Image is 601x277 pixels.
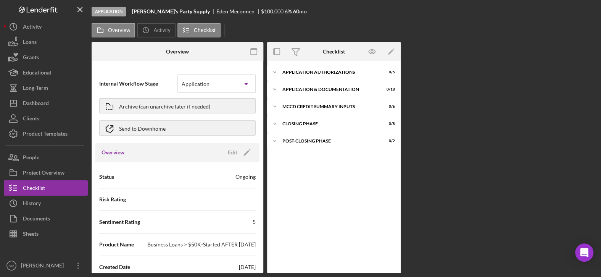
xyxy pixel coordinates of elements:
div: Grants [23,50,39,67]
button: Educational [4,65,88,80]
div: 5 [253,218,256,226]
div: Product Templates [23,126,68,143]
div: Clients [23,111,39,128]
div: People [23,150,39,167]
div: 0 / 6 [381,104,395,109]
label: Checklist [194,27,216,33]
div: Edit [228,147,237,158]
div: 0 / 8 [381,121,395,126]
label: Overview [108,27,130,33]
div: Archive (can unarchive later if needed) [119,99,210,113]
div: Documents [23,211,50,228]
div: Project Overview [23,165,64,182]
button: Send to Downhome [99,120,256,136]
div: Long-Term [23,80,48,97]
div: Open Intercom Messenger [575,243,593,262]
div: Eden Meconnen [216,8,261,15]
div: Post-Closing Phase [282,139,376,143]
div: Educational [23,65,51,82]
div: MCCD Credit Summary Inputs [282,104,376,109]
div: Application & Documentation [282,87,376,92]
div: 0 / 2 [381,139,395,143]
button: Activity [137,23,175,37]
label: Activity [153,27,170,33]
button: Project Overview [4,165,88,180]
div: 0 / 5 [381,70,395,75]
button: Overview [92,23,135,37]
h3: Overview [102,149,124,156]
div: Ongoing [235,173,256,181]
div: Application Authorizations [282,70,376,75]
div: [DATE] [239,263,256,271]
div: Application [182,81,209,87]
button: Checklist [4,180,88,196]
button: Loans [4,34,88,50]
button: Edit [223,147,253,158]
span: Internal Workflow Stage [99,80,177,87]
div: History [23,196,41,213]
div: Application [92,7,126,16]
div: Checklist [23,180,45,198]
div: 6 % [285,8,292,15]
div: Send to Downhome [119,121,166,135]
b: [PERSON_NAME]'s Party Supply [132,8,210,15]
div: 0 / 18 [381,87,395,92]
span: Created Date [99,263,130,271]
div: Activity [23,19,42,36]
span: Product Name [99,241,134,248]
div: [PERSON_NAME] [19,258,69,275]
button: Documents [4,211,88,226]
div: Overview [166,49,189,55]
button: Grants [4,50,88,65]
button: Sheets [4,226,88,241]
span: Sentiment Rating [99,218,140,226]
div: Business Loans > $50K-Started AFTER [DATE] [147,241,256,248]
button: Activity [4,19,88,34]
span: $100,000 [261,8,284,15]
span: Risk Rating [99,196,126,203]
button: History [4,196,88,211]
button: Long-Term [4,80,88,96]
button: Dashboard [4,96,88,111]
div: Dashboard [23,96,49,113]
div: 60 mo [293,8,307,15]
button: Archive (can unarchive later if needed) [99,98,256,113]
text: NM [9,264,15,268]
button: People [4,150,88,165]
button: Clients [4,111,88,126]
div: Sheets [23,226,39,243]
span: Status [99,173,114,181]
div: Closing Phase [282,121,376,126]
button: NM[PERSON_NAME] [4,258,88,273]
div: Checklist [323,49,345,55]
div: Loans [23,34,37,52]
button: Product Templates [4,126,88,141]
button: Checklist [177,23,221,37]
